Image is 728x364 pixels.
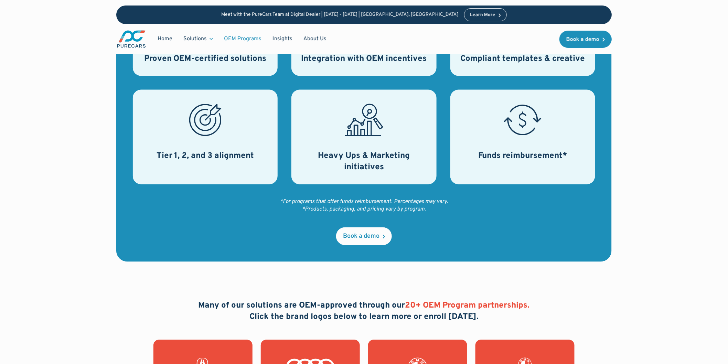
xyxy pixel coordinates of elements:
h3: Funds reimbursement* [478,150,567,162]
div: *For programs that offer funds reimbursement. Percentages may vary. *Products, packaging, and pri... [280,198,448,214]
div: Book a demo [566,37,599,42]
div: Solutions [183,35,207,43]
a: Learn More [464,8,507,21]
div: Learn More [470,13,495,18]
a: Book a demo [336,227,392,245]
p: Meet with the PureCars Team at Digital Dealer | [DATE] - [DATE] | [GEOGRAPHIC_DATA], [GEOGRAPHIC_... [221,12,459,18]
a: About Us [298,32,332,45]
a: main [116,30,147,49]
div: Solutions [178,32,218,45]
a: Insights [267,32,298,45]
h3: Proven OEM-certified solutions [144,53,267,65]
h3: Integration with OEM incentives [301,53,427,65]
h3: Heavy Ups & Marketing initiatives [300,150,428,173]
a: OEM Programs [218,32,267,45]
h3: Compliant templates & creative [460,53,585,65]
a: Book a demo [559,31,612,48]
img: purecars logo [116,30,147,49]
h3: Tier 1, 2, and 3 alignment [157,150,254,162]
h2: Many of our solutions are OEM-approved through our Click the brand logos below to learn more or e... [199,300,530,323]
a: Home [152,32,178,45]
span: 20+ OEM Program partnerships. [405,301,530,311]
div: Book a demo [343,234,379,240]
